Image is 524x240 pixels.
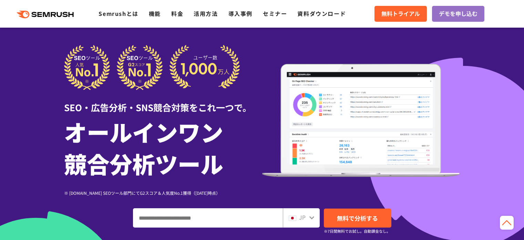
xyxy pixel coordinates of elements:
input: ドメイン、キーワードまたはURLを入力してください [133,209,282,227]
a: 活用方法 [194,9,218,18]
span: 無料トライアル [381,9,420,18]
div: ※ [DOMAIN_NAME] SEOツール部門にてG2スコア＆人気度No.1獲得（[DATE]時点） [64,190,262,196]
a: Semrushとは [99,9,138,18]
h1: オールインワン 競合分析ツール [64,116,262,179]
a: 導入事例 [228,9,253,18]
div: SEO・広告分析・SNS競合対策をこれ一つで。 [64,90,262,114]
a: 資料ダウンロード [297,9,346,18]
a: 無料で分析する [324,209,391,228]
a: デモを申し込む [432,6,484,22]
span: デモを申し込む [439,9,477,18]
a: 料金 [171,9,183,18]
small: ※7日間無料でお試し。自動課金なし。 [324,228,390,234]
a: セミナー [263,9,287,18]
a: 無料トライアル [374,6,427,22]
span: 無料で分析する [337,214,378,222]
a: 機能 [149,9,161,18]
span: JP [299,213,306,221]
